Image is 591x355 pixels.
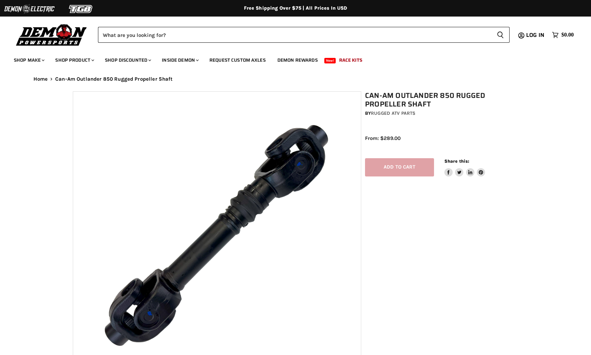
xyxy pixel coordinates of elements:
a: Shop Product [50,53,98,67]
div: Free Shipping Over $75 | All Prices In USD [20,5,572,11]
a: Inside Demon [157,53,203,67]
a: Rugged ATV Parts [371,110,415,116]
a: Shop Make [9,53,49,67]
a: Demon Rewards [272,53,323,67]
img: Demon Powersports [14,22,89,47]
aside: Share this: [444,158,485,176]
span: Can-Am Outlander 850 Rugged Propeller Shaft [55,76,173,82]
div: by [365,110,522,117]
span: Share this: [444,159,469,164]
img: TGB Logo 2 [55,2,107,16]
ul: Main menu [9,50,572,67]
span: $0.00 [561,32,574,38]
input: Search [98,27,491,43]
a: Request Custom Axles [204,53,271,67]
a: Home [33,76,48,82]
h1: Can-Am Outlander 850 Rugged Propeller Shaft [365,91,522,109]
button: Search [491,27,510,43]
span: Log in [526,31,544,39]
a: Shop Discounted [100,53,155,67]
form: Product [98,27,510,43]
img: Demon Electric Logo 2 [3,2,55,16]
a: $0.00 [549,30,577,40]
a: Log in [523,32,549,38]
a: Race Kits [334,53,367,67]
nav: Breadcrumbs [20,76,572,82]
span: New! [324,58,336,63]
span: From: $289.00 [365,135,401,141]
